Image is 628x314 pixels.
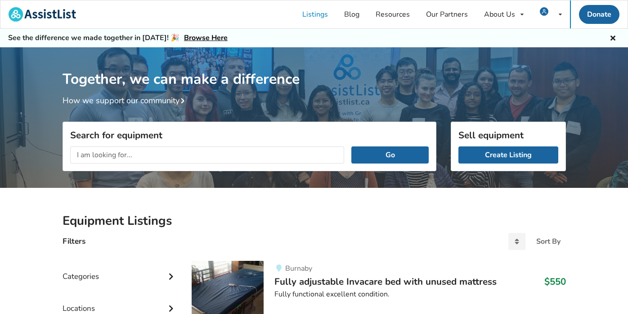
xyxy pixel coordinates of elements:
a: How we support our community [63,95,188,106]
a: Resources [368,0,418,28]
img: assistlist-logo [9,7,76,22]
a: Create Listing [458,146,558,164]
h1: Together, we can make a difference [63,47,566,88]
div: Categories [63,254,178,286]
div: Fully functional excellent condition. [274,289,565,300]
h5: See the difference we made together in [DATE]! 🎉 [8,33,228,43]
span: Burnaby [285,264,312,273]
div: About Us [484,11,515,18]
h2: Equipment Listings [63,213,566,229]
input: I am looking for... [70,146,345,164]
h3: Sell equipment [458,129,558,141]
div: Sort By [536,238,561,245]
img: user icon [540,7,548,16]
h3: $550 [544,276,566,287]
a: Our Partners [418,0,476,28]
h3: Search for equipment [70,129,429,141]
button: Go [351,146,428,164]
a: Listings [294,0,336,28]
span: Fully adjustable Invacare bed with unused mattress [274,275,497,288]
h4: Filters [63,236,85,246]
a: Donate [579,5,619,24]
a: Blog [336,0,368,28]
a: Browse Here [184,33,228,43]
